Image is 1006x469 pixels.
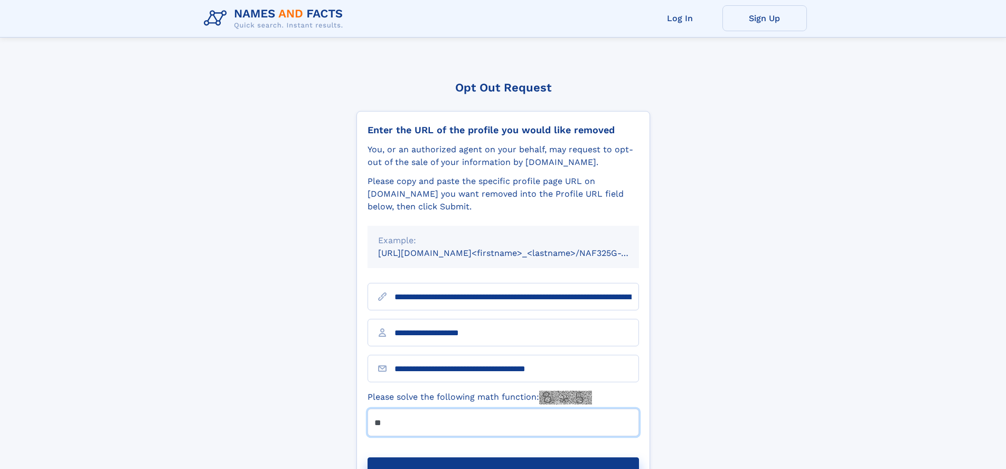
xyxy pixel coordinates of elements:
[368,124,639,136] div: Enter the URL of the profile you would like removed
[200,4,352,33] img: Logo Names and Facts
[638,5,722,31] a: Log In
[378,248,659,258] small: [URL][DOMAIN_NAME]<firstname>_<lastname>/NAF325G-xxxxxxxx
[368,175,639,213] div: Please copy and paste the specific profile page URL on [DOMAIN_NAME] you want removed into the Pr...
[722,5,807,31] a: Sign Up
[378,234,628,247] div: Example:
[356,81,650,94] div: Opt Out Request
[368,143,639,169] div: You, or an authorized agent on your behalf, may request to opt-out of the sale of your informatio...
[368,391,592,404] label: Please solve the following math function:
